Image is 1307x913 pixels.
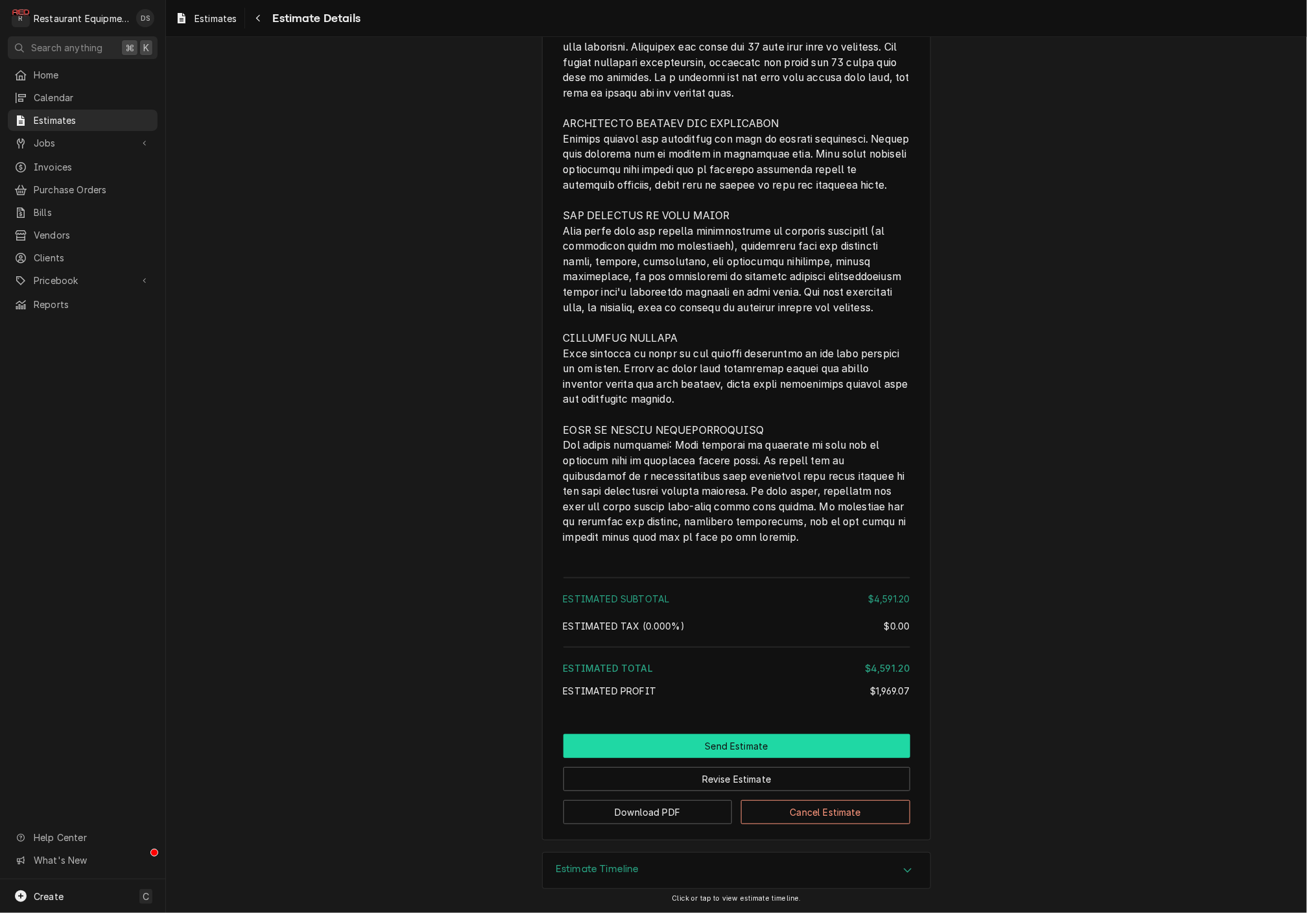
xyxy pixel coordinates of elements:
[563,593,670,604] span: Estimated Subtotal
[563,621,685,632] span: Estimated Tax ( 0.000% )
[34,298,151,311] span: Reports
[34,206,151,219] span: Bills
[34,136,132,150] span: Jobs
[8,270,158,291] a: Go to Pricebook
[868,592,910,606] div: $4,591.20
[34,274,132,287] span: Pricebook
[563,734,910,824] div: Button Group
[563,573,910,707] div: Amount Summary
[136,9,154,27] div: Derek Stewart's Avatar
[143,890,149,903] span: C
[170,8,242,29] a: Estimates
[542,852,931,890] div: Estimate Timeline
[8,849,158,871] a: Go to What's New
[143,41,149,54] span: K
[136,9,154,27] div: DS
[884,619,910,633] div: $0.00
[741,800,910,824] button: Cancel Estimate
[543,853,930,889] div: Accordion Header
[34,831,150,844] span: Help Center
[8,132,158,154] a: Go to Jobs
[563,663,653,674] span: Estimated Total
[8,827,158,848] a: Go to Help Center
[12,9,30,27] div: Restaurant Equipment Diagnostics's Avatar
[34,228,151,242] span: Vendors
[31,41,102,54] span: Search anything
[34,68,151,82] span: Home
[34,251,151,265] span: Clients
[563,10,913,543] span: LOREMIPS DOLORSIT AME CONSECTE Adi elitseddo eius te incididu utl etdol magnaa enima min ve quisn...
[125,41,134,54] span: ⌘
[8,179,158,200] a: Purchase Orders
[563,734,910,758] button: Send Estimate
[34,891,64,902] span: Create
[563,684,910,698] div: Estimated Profit
[8,87,158,108] a: Calendar
[865,661,910,675] div: $4,591.20
[563,9,910,545] span: Estimate Terms & Conditions
[8,36,158,59] button: Search anything⌘K
[563,800,733,824] button: Download PDF
[563,734,910,758] div: Button Group Row
[8,156,158,178] a: Invoices
[8,247,158,268] a: Clients
[563,592,910,606] div: Estimated Subtotal
[34,91,151,104] span: Calendar
[672,894,801,903] span: Click or tap to view estimate timeline.
[8,294,158,315] a: Reports
[563,619,910,633] div: Estimated Tax
[556,863,639,875] h3: Estimate Timeline
[8,110,158,131] a: Estimates
[8,224,158,246] a: Vendors
[34,160,151,174] span: Invoices
[870,684,910,698] div: $1,969.07
[8,202,158,223] a: Bills
[563,767,910,791] button: Revise Estimate
[563,661,910,675] div: Estimated Total
[194,12,237,25] span: Estimates
[34,183,151,196] span: Purchase Orders
[563,758,910,791] div: Button Group Row
[34,853,150,867] span: What's New
[248,8,268,29] button: Navigate back
[34,12,129,25] div: Restaurant Equipment Diagnostics
[543,853,930,889] button: Accordion Details Expand Trigger
[268,10,360,27] span: Estimate Details
[563,791,910,824] div: Button Group Row
[12,9,30,27] div: R
[563,685,657,696] span: Estimated Profit
[34,113,151,127] span: Estimates
[8,64,158,86] a: Home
